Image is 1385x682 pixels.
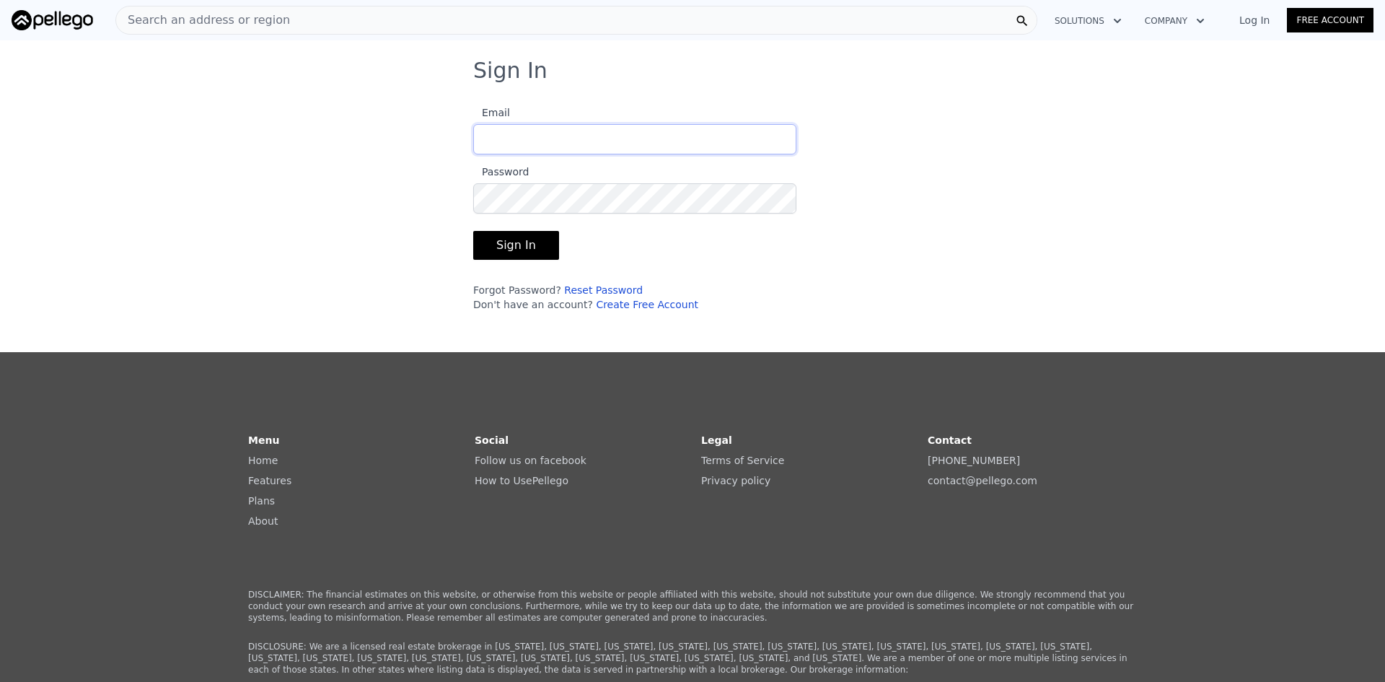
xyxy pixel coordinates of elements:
[248,641,1137,676] p: DISCLOSURE: We are a licensed real estate brokerage in [US_STATE], [US_STATE], [US_STATE], [US_ST...
[475,475,568,486] a: How to UsePellego
[473,124,796,154] input: Email
[928,455,1020,466] a: [PHONE_NUMBER]
[248,475,291,486] a: Features
[248,515,278,527] a: About
[473,107,510,118] span: Email
[248,589,1137,624] p: DISCLAIMER: The financial estimates on this website, or otherwise from this website or people aff...
[12,10,93,30] img: Pellego
[1222,13,1287,27] a: Log In
[473,183,796,214] input: Password
[928,475,1037,486] a: contact@pellego.com
[564,284,643,296] a: Reset Password
[1287,8,1373,32] a: Free Account
[248,455,278,466] a: Home
[473,283,796,312] div: Forgot Password? Don't have an account?
[475,455,586,466] a: Follow us on facebook
[596,299,698,310] a: Create Free Account
[473,231,559,260] button: Sign In
[248,434,279,446] strong: Menu
[1133,8,1216,34] button: Company
[928,434,972,446] strong: Contact
[701,475,770,486] a: Privacy policy
[701,455,784,466] a: Terms of Service
[1043,8,1133,34] button: Solutions
[248,495,275,507] a: Plans
[473,166,529,178] span: Password
[473,58,912,84] h3: Sign In
[475,434,509,446] strong: Social
[701,434,732,446] strong: Legal
[116,12,290,29] span: Search an address or region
